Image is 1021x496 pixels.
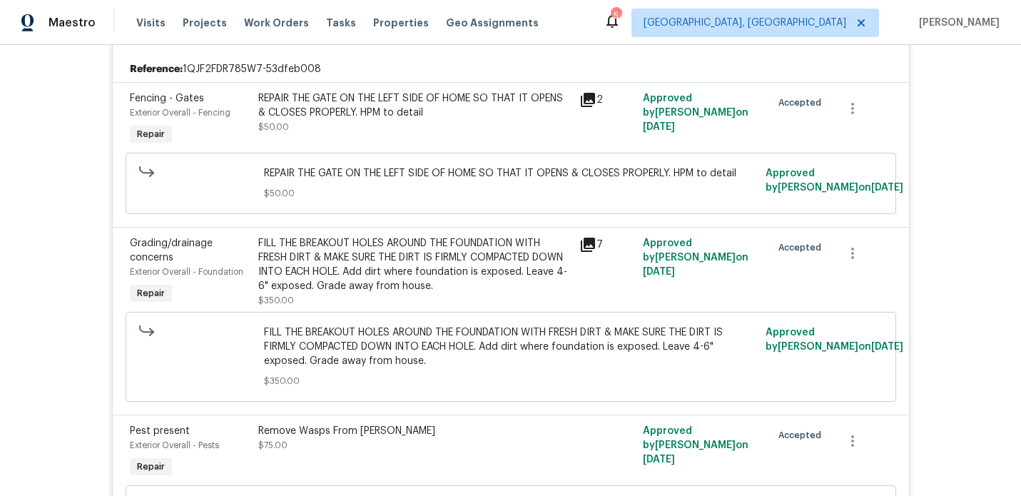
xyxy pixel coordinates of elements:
[643,122,675,132] span: [DATE]
[131,127,171,141] span: Repair
[264,166,757,181] span: REPAIR THE GATE ON THE LEFT SIDE OF HOME SO THAT IT OPENS & CLOSES PROPERLY. HPM to detail
[446,16,539,30] span: Geo Assignments
[131,286,171,300] span: Repair
[778,96,827,110] span: Accepted
[130,426,190,436] span: Pest present
[258,91,571,120] div: REPAIR THE GATE ON THE LEFT SIDE OF HOME SO THAT IT OPENS & CLOSES PROPERLY. HPM to detail
[643,238,748,277] span: Approved by [PERSON_NAME] on
[643,426,748,465] span: Approved by [PERSON_NAME] on
[136,16,166,30] span: Visits
[183,16,227,30] span: Projects
[643,93,748,132] span: Approved by [PERSON_NAME] on
[130,238,213,263] span: Grading/drainage concerns
[258,296,294,305] span: $350.00
[766,328,903,352] span: Approved by [PERSON_NAME] on
[778,241,827,255] span: Accepted
[130,268,243,276] span: Exterior Overall - Foundation
[264,374,757,388] span: $350.00
[373,16,429,30] span: Properties
[643,455,675,465] span: [DATE]
[644,16,846,30] span: [GEOGRAPHIC_DATA], [GEOGRAPHIC_DATA]
[258,123,289,131] span: $50.00
[579,236,635,253] div: 7
[130,62,183,76] b: Reference:
[871,183,903,193] span: [DATE]
[643,267,675,277] span: [DATE]
[766,168,903,193] span: Approved by [PERSON_NAME] on
[258,441,288,450] span: $75.00
[113,56,909,82] div: 1QJF2FDR785W7-53dfeb008
[130,93,204,103] span: Fencing - Gates
[131,460,171,474] span: Repair
[913,16,1000,30] span: [PERSON_NAME]
[871,342,903,352] span: [DATE]
[244,16,309,30] span: Work Orders
[778,428,827,442] span: Accepted
[579,91,635,108] div: 2
[130,108,230,117] span: Exterior Overall - Fencing
[258,236,571,293] div: FILL THE BREAKOUT HOLES AROUND THE FOUNDATION WITH FRESH DIRT & MAKE SURE THE DIRT IS FIRMLY COMP...
[264,325,757,368] span: FILL THE BREAKOUT HOLES AROUND THE FOUNDATION WITH FRESH DIRT & MAKE SURE THE DIRT IS FIRMLY COMP...
[611,9,621,23] div: 5
[326,18,356,28] span: Tasks
[49,16,96,30] span: Maestro
[258,424,571,438] div: Remove Wasps From [PERSON_NAME]
[130,441,219,450] span: Exterior Overall - Pests
[264,186,757,201] span: $50.00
